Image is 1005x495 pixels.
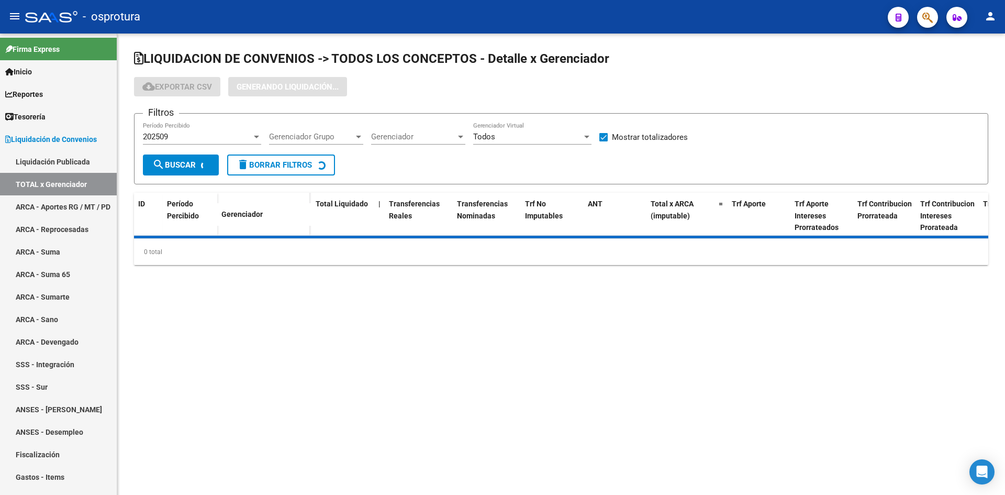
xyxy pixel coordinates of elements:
span: Trf Contribucion Prorrateada [857,200,912,220]
span: ANT [588,200,602,208]
span: ID [138,200,145,208]
span: Reportes [5,89,43,100]
span: 202509 [143,132,168,141]
span: Todos [473,132,495,141]
span: Gerenciador [371,132,456,141]
span: Transferencias Reales [389,200,440,220]
span: Exportar CSV [142,82,212,92]
span: | [378,200,381,208]
datatable-header-cell: Trf Contribucion Prorrateada [853,193,916,239]
datatable-header-cell: ID [134,193,163,237]
button: Buscar [143,155,219,175]
datatable-header-cell: Trf Aporte [728,193,790,239]
span: Mostrar totalizadores [612,131,688,144]
span: Gerenciador Grupo [269,132,354,141]
span: - osprotura [83,5,140,28]
mat-icon: search [152,158,165,171]
span: Borrar Filtros [237,160,312,170]
datatable-header-cell: | [374,193,385,239]
datatable-header-cell: Transferencias Nominadas [453,193,521,239]
mat-icon: delete [237,158,249,171]
span: Período Percibido [167,200,199,220]
button: Generando Liquidación... [228,77,347,96]
span: Buscar [152,160,196,170]
button: Borrar Filtros [227,155,335,175]
datatable-header-cell: Trf No Imputables [521,193,584,239]
mat-icon: menu [8,10,21,23]
datatable-header-cell: Gerenciador [217,203,311,226]
span: Liquidación de Convenios [5,134,97,145]
span: Firma Express [5,43,60,55]
datatable-header-cell: Total x ARCA (imputable) [646,193,714,239]
datatable-header-cell: Trf Aporte Intereses Prorrateados [790,193,853,239]
datatable-header-cell: ANT [584,193,646,239]
div: 0 total [134,239,988,265]
span: Tesorería [5,111,46,123]
datatable-header-cell: Trf Contribucion Intereses Prorateada [916,193,979,239]
h3: Filtros [143,105,179,120]
div: Open Intercom Messenger [969,459,995,485]
span: Generando Liquidación... [237,82,339,92]
span: Total x ARCA (imputable) [651,200,694,220]
span: Gerenciador [221,210,263,218]
span: Total Liquidado [316,200,368,208]
mat-icon: person [984,10,997,23]
span: Transferencias Nominadas [457,200,508,220]
span: Inicio [5,66,32,78]
span: LIQUIDACION DE CONVENIOS -> TODOS LOS CONCEPTOS - Detalle x Gerenciador [134,51,609,66]
span: Trf Aporte [732,200,766,208]
span: Trf Contribucion Intereses Prorateada [920,200,975,232]
span: Trf Aporte Intereses Prorrateados [795,200,839,232]
span: Trf No Imputables [525,200,563,220]
datatable-header-cell: Transferencias Reales [385,193,453,239]
span: = [719,200,723,208]
button: Exportar CSV [134,77,220,96]
datatable-header-cell: Período Percibido [163,193,202,237]
datatable-header-cell: = [714,193,728,239]
mat-icon: cloud_download [142,80,155,93]
datatable-header-cell: Total Liquidado [311,193,374,239]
